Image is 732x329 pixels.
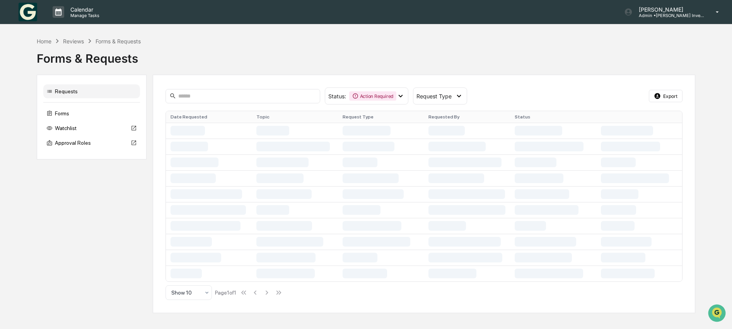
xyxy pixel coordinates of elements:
[15,98,50,105] span: Preclearance
[43,84,140,98] div: Requests
[8,113,14,119] div: 🔎
[43,121,140,135] div: Watchlist
[96,38,141,45] div: Forms & Requests
[8,16,141,29] p: How can we help?
[64,98,96,105] span: Attestations
[53,94,99,108] a: 🗄️Attestations
[64,13,103,18] p: Manage Tasks
[5,94,53,108] a: 🖐️Preclearance
[63,38,84,45] div: Reviews
[43,106,140,120] div: Forms
[424,111,510,123] th: Requested By
[64,6,103,13] p: Calendar
[215,290,236,296] div: Page 1 of 1
[707,303,728,324] iframe: Open customer support
[633,13,705,18] p: Admin • [PERSON_NAME] Investments, LLC
[26,67,98,73] div: We're available if you need us!
[349,91,396,101] div: Action Required
[43,136,140,150] div: Approval Roles
[510,111,596,123] th: Status
[77,131,94,137] span: Pylon
[26,59,127,67] div: Start new chat
[8,98,14,105] div: 🖐️
[8,59,22,73] img: 1746055101610-c473b297-6a78-478c-a979-82029cc54cd1
[166,111,252,123] th: Date Requested
[37,38,51,45] div: Home
[37,45,696,65] div: Forms & Requests
[416,93,452,99] span: Request Type
[131,62,141,71] button: Start new chat
[649,90,683,102] button: Export
[252,111,338,123] th: Topic
[633,6,705,13] p: [PERSON_NAME]
[55,131,94,137] a: Powered byPylon
[328,93,346,99] span: Status :
[5,109,52,123] a: 🔎Data Lookup
[338,111,424,123] th: Request Type
[56,98,62,105] div: 🗄️
[15,112,49,120] span: Data Lookup
[19,3,37,21] img: logo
